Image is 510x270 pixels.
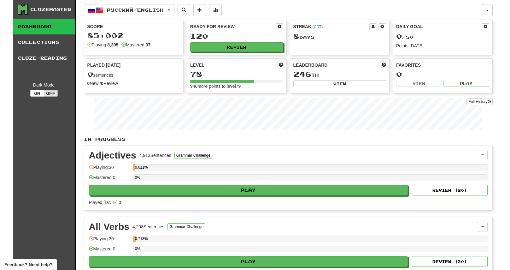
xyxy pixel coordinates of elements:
span: 8 [293,32,299,40]
a: Collections [13,34,75,50]
strong: 97 [146,42,151,47]
span: 0 [87,69,93,78]
button: Grammar Challenge [167,223,205,230]
span: Leaderboard [293,62,328,68]
span: Русский / English [107,7,164,13]
span: Level [190,62,204,68]
div: Clozemaster [30,6,71,13]
div: Playing: 30 [89,164,130,175]
button: Play [89,256,408,267]
button: On [30,90,44,97]
div: Score [87,23,180,30]
button: Play [443,80,489,87]
button: Review (20) [412,256,488,267]
div: Adjectives [89,151,136,160]
span: Played [DATE]: 0 [89,200,121,205]
div: Points [DATE] [396,43,489,49]
span: 246 [293,69,311,78]
div: 78 [190,70,283,78]
div: 0.713% [135,236,136,242]
button: More stats [209,4,222,16]
div: Daily Goal [396,23,482,30]
button: View [396,80,442,87]
div: 4,208 Sentences [132,224,164,230]
button: Add sentence to collection [193,4,206,16]
div: Day s [293,32,386,40]
span: Open feedback widget [4,261,52,268]
div: All Verbs [89,222,129,231]
button: View [293,80,386,87]
div: 85,002 [87,32,180,39]
a: Full History [466,98,492,105]
button: Review (20) [412,185,488,195]
span: This week in points, UTC [382,62,386,68]
div: Playing: [87,42,119,48]
button: Search sentences [178,4,190,16]
a: Cloze-Reading [13,50,75,66]
strong: 8,395 [107,42,118,47]
div: 0 [396,70,489,78]
strong: 0 [87,81,90,86]
div: New / Review [87,80,180,87]
div: Ready for Review [190,23,276,30]
button: Grammar Challenge [174,152,212,159]
div: 120 [190,32,283,40]
button: Play [89,185,408,195]
p: In Progress [84,136,493,142]
strong: 0 [101,81,103,86]
div: Dark Mode [18,82,70,88]
a: Dashboard [13,19,75,34]
button: Off [44,90,58,97]
div: th [293,70,386,78]
div: Mastered: [121,42,150,48]
div: Playing: 30 [89,236,130,246]
div: 940 more points to level 79 [190,83,283,89]
div: Mastered: 0 [89,246,130,256]
div: Mastered: 0 [89,174,130,185]
div: sentences [87,70,180,78]
div: 4,913 Sentences [139,152,171,159]
span: Played [DATE] [87,62,121,68]
span: / 50 [396,34,413,40]
button: Review [190,42,283,52]
span: Score more points to level up [279,62,283,68]
button: Русский/English [84,4,174,16]
span: 0 [396,32,402,40]
a: (CDT) [313,25,323,29]
div: Favorites [396,62,489,68]
div: Streak [293,23,370,30]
